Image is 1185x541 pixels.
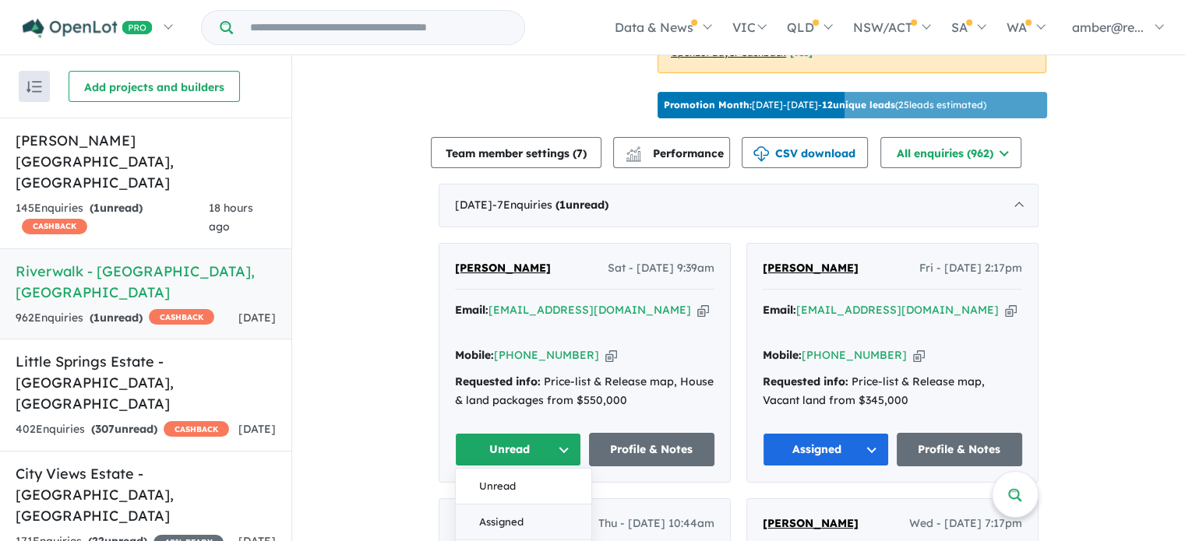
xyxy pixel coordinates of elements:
button: Unread [456,469,591,504]
div: [DATE] [439,184,1039,227]
span: 1 [93,201,100,215]
span: [PERSON_NAME] [763,516,859,530]
span: CASHBACK [149,309,214,325]
button: All enquiries (962) [880,137,1021,168]
div: Price-list & Release map, House & land packages from $550,000 [455,373,714,410]
span: CASHBACK [22,219,87,234]
span: 1 [559,198,566,212]
a: [PERSON_NAME] [763,259,859,278]
button: Copy [605,347,617,364]
a: [PERSON_NAME] [455,259,551,278]
span: 18 hours ago [209,201,253,234]
strong: ( unread) [555,198,608,212]
a: [EMAIL_ADDRESS][DOMAIN_NAME] [796,303,999,317]
b: Promotion Month: [664,99,752,111]
strong: Email: [455,303,488,317]
strong: Mobile: [455,348,494,362]
img: sort.svg [26,81,42,93]
img: bar-chart.svg [626,151,641,161]
span: [Yes] [790,47,813,58]
button: CSV download [742,137,868,168]
button: Assigned [763,433,889,466]
span: amber@re... [1072,19,1144,35]
a: [PERSON_NAME] [763,515,859,533]
h5: [PERSON_NAME][GEOGRAPHIC_DATA] , [GEOGRAPHIC_DATA] [16,130,276,193]
div: Price-list & Release map, Vacant land from $345,000 [763,373,1022,410]
button: Copy [697,302,709,318]
b: 12 unique leads [822,99,895,111]
input: Try estate name, suburb, builder or developer [236,11,521,44]
a: [PHONE_NUMBER] [802,348,907,362]
button: Copy [913,347,925,364]
strong: ( unread) [90,201,143,215]
div: 402 Enquir ies [16,420,229,439]
h5: City Views Estate - [GEOGRAPHIC_DATA] , [GEOGRAPHIC_DATA] [16,463,276,526]
button: Assigned [456,504,591,540]
span: Sat - [DATE] 9:39am [608,259,714,278]
button: Performance [613,137,730,168]
span: [DATE] [238,311,276,325]
strong: Requested info: [455,374,541,388]
span: Thu - [DATE] 10:44am [598,515,714,533]
img: line-chart.svg [626,146,640,155]
strong: Requested info: [763,374,848,388]
span: 7 [577,146,583,160]
span: Wed - [DATE] 7:17pm [909,515,1022,533]
strong: Email: [763,303,796,317]
a: [PHONE_NUMBER] [494,348,599,362]
span: - 7 Enquir ies [492,198,608,212]
strong: ( unread) [90,311,143,325]
a: Profile & Notes [589,433,715,466]
a: Profile & Notes [897,433,1023,466]
img: download icon [753,146,769,162]
div: 962 Enquir ies [16,309,214,328]
u: OpenLot Buyer Cashback [671,47,786,58]
span: 307 [95,422,115,436]
strong: Mobile: [763,348,802,362]
span: [DATE] [238,422,276,436]
span: Fri - [DATE] 2:17pm [919,259,1022,278]
button: Copy [1005,302,1017,318]
span: [PERSON_NAME] [455,261,551,275]
button: Team member settings (7) [431,137,601,168]
button: Add projects and builders [69,71,240,102]
strong: ( unread) [91,422,157,436]
a: [EMAIL_ADDRESS][DOMAIN_NAME] [488,303,691,317]
p: [DATE] - [DATE] - ( 25 leads estimated) [664,98,986,112]
button: Unread [455,433,581,466]
h5: Little Springs Estate - [GEOGRAPHIC_DATA] , [GEOGRAPHIC_DATA] [16,351,276,414]
span: Performance [628,146,724,160]
h5: Riverwalk - [GEOGRAPHIC_DATA] , [GEOGRAPHIC_DATA] [16,261,276,303]
span: 1 [93,311,100,325]
div: 145 Enquir ies [16,199,209,237]
span: [PERSON_NAME] [763,261,859,275]
img: Openlot PRO Logo White [23,19,153,38]
span: CASHBACK [164,421,229,437]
